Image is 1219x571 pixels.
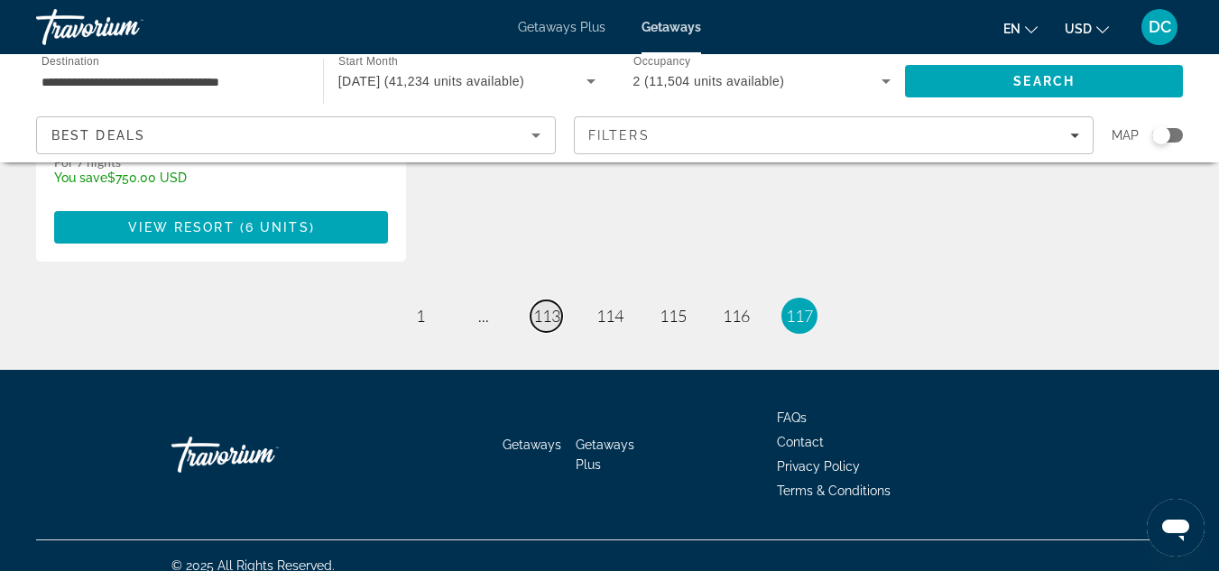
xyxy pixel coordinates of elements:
[1136,8,1183,46] button: User Menu
[596,306,623,326] span: 114
[338,74,524,88] span: [DATE] (41,234 units available)
[905,65,1183,97] button: Search
[42,71,300,93] input: Select destination
[1147,499,1205,557] iframe: Button to launch messaging window
[723,306,750,326] span: 116
[235,220,315,235] span: ( )
[1013,74,1075,88] span: Search
[576,437,634,472] a: Getaways Plus
[51,128,145,143] span: Best Deals
[786,306,813,326] span: 117
[518,20,605,34] a: Getaways Plus
[42,55,99,67] span: Destination
[128,220,235,235] span: View Resort
[777,484,891,498] a: Terms & Conditions
[642,20,701,34] a: Getaways
[633,74,785,88] span: 2 (11,504 units available)
[533,306,560,326] span: 113
[1003,22,1020,36] span: en
[1003,15,1038,41] button: Change language
[503,437,561,452] a: Getaways
[54,211,388,244] button: View Resort(6 units)
[171,428,352,482] a: Go Home
[51,124,540,146] mat-select: Sort by
[777,410,807,425] a: FAQs
[633,56,690,68] span: Occupancy
[1065,22,1092,36] span: USD
[36,4,217,51] a: Travorium
[338,56,398,68] span: Start Month
[245,220,309,235] span: 6 units
[1149,18,1171,36] span: DC
[36,298,1183,334] nav: Pagination
[588,128,650,143] span: Filters
[478,306,489,326] span: ...
[1065,15,1109,41] button: Change currency
[660,306,687,326] span: 115
[777,459,860,474] a: Privacy Policy
[54,170,107,185] span: You save
[416,306,425,326] span: 1
[1112,123,1139,148] span: Map
[574,116,1094,154] button: Filters
[54,154,267,170] p: For 7 nights
[777,435,824,449] a: Contact
[54,170,267,185] p: $750.00 USD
